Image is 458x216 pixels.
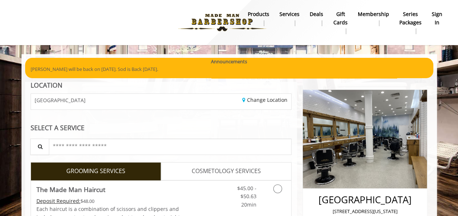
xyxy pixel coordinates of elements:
a: DealsDeals [305,9,328,28]
span: [GEOGRAPHIC_DATA] [35,97,86,103]
b: Services [279,10,300,18]
span: 20min [241,201,256,208]
a: Change Location [242,96,287,103]
b: The Made Man Haircut [36,184,105,195]
a: MembershipMembership [353,9,394,28]
span: COSMETOLOGY SERVICES [192,167,261,176]
b: sign in [432,10,442,27]
div: SELECT A SERVICE [31,124,292,131]
a: ServicesServices [274,9,305,28]
a: sign insign in [427,9,447,28]
p: [PERSON_NAME] will be back on [DATE]. Sod is Back [DATE]. [31,65,428,73]
button: Service Search [30,139,49,155]
b: products [248,10,269,18]
span: $45.00 - $50.63 [237,185,256,200]
b: Membership [358,10,389,18]
b: Deals [310,10,323,18]
span: GROOMING SERVICES [66,167,125,176]
a: Series packagesSeries packages [394,9,427,36]
b: gift cards [333,10,348,27]
b: LOCATION [31,81,62,89]
h2: [GEOGRAPHIC_DATA] [311,195,419,205]
a: Productsproducts [243,9,274,28]
b: Series packages [399,10,422,27]
img: Made Man Barbershop logo [172,3,272,43]
div: $48.00 [36,197,183,205]
span: This service needs some Advance to be paid before we block your appointment [36,197,81,204]
a: Gift cardsgift cards [328,9,353,36]
b: Announcements [211,58,247,65]
p: [STREET_ADDRESS][US_STATE] [311,208,419,215]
